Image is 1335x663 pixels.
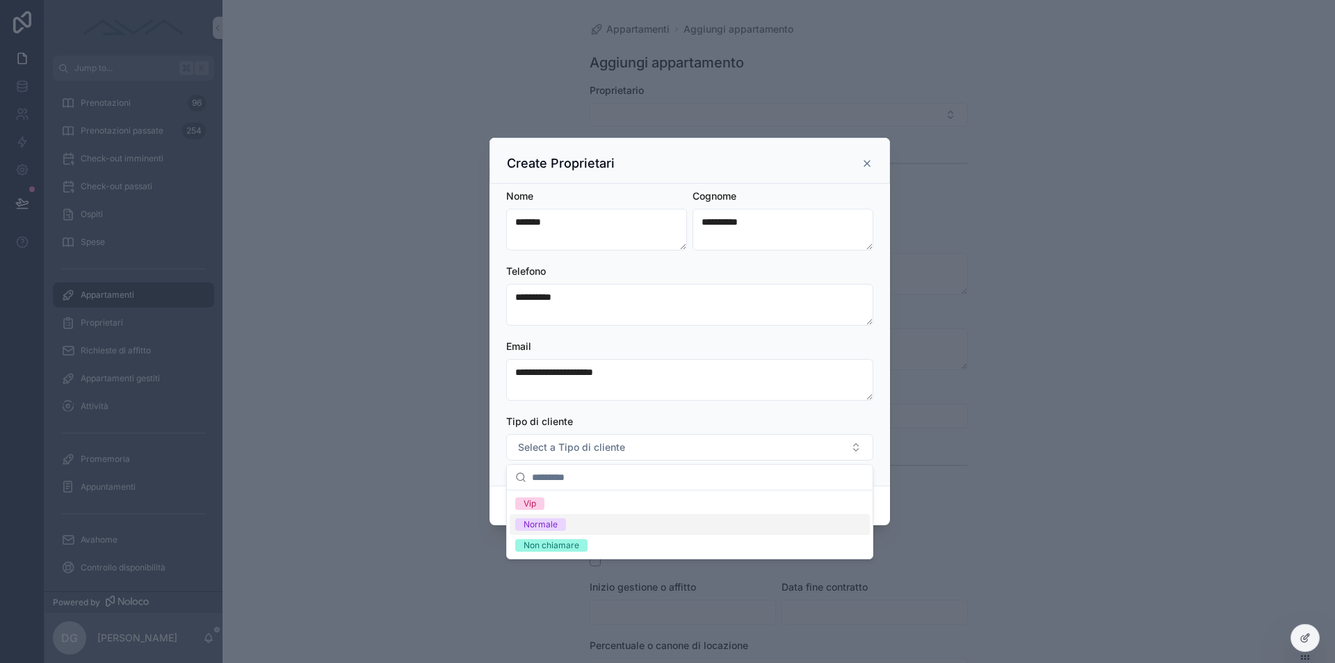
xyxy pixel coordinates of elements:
span: Cognome [693,190,736,202]
span: Tipo di cliente [506,415,573,427]
div: Normale [524,518,558,531]
button: Select Button [506,434,873,461]
div: Suggestions [507,490,873,559]
div: Vip [524,497,536,510]
span: Telefono [506,265,546,277]
span: Select a Tipo di cliente [518,440,625,454]
span: Nome [506,190,533,202]
span: Email [506,340,531,352]
h3: Create Proprietari [507,155,615,172]
div: Non chiamare [524,539,579,552]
